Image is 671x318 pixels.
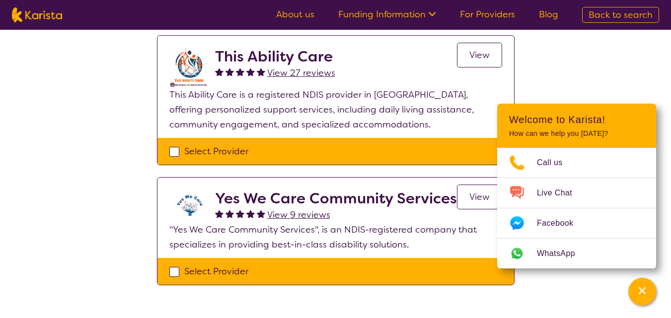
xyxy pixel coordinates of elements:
[267,67,335,79] span: View 27 reviews
[215,190,457,207] h2: Yes We Care Community Services
[169,87,502,132] p: This Ability Care is a registered NDIS provider in [GEOGRAPHIC_DATA], offering personalized suppo...
[267,209,330,221] span: View 9 reviews
[457,185,502,209] a: View
[12,7,62,22] img: Karista logo
[257,209,265,218] img: fullstar
[497,239,656,268] a: Web link opens in a new tab.
[169,48,209,87] img: gsdcjusr4h8ax57pm8t9.jpg
[457,43,502,67] a: View
[537,216,585,231] span: Facebook
[537,246,587,261] span: WhatsApp
[589,9,653,21] span: Back to search
[236,67,244,76] img: fullstar
[225,209,234,218] img: fullstar
[537,155,575,170] span: Call us
[169,190,209,222] img: vf3iibvn8dsp0s1ddo0q.jpg
[460,8,515,20] a: For Providers
[509,114,644,126] h2: Welcome to Karista!
[276,8,314,20] a: About us
[267,207,330,222] a: View 9 reviews
[497,104,656,268] div: Channel Menu
[257,67,265,76] img: fullstar
[497,148,656,268] ul: Choose channel
[338,8,436,20] a: Funding Information
[215,48,335,65] h2: This Ability Care
[539,8,558,20] a: Blog
[225,67,234,76] img: fullstar
[469,49,490,61] span: View
[236,209,244,218] img: fullstar
[469,191,490,203] span: View
[215,67,224,76] img: fullstar
[169,222,502,252] p: "Yes We Care Community Services", is an NDIS-registered company that specializes in providing bes...
[628,278,656,306] button: Channel Menu
[267,65,335,80] a: View 27 reviews
[582,7,659,23] a: Back to search
[215,209,224,218] img: fullstar
[246,67,255,76] img: fullstar
[246,209,255,218] img: fullstar
[537,186,584,200] span: Live Chat
[509,129,644,138] p: How can we help you [DATE]?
